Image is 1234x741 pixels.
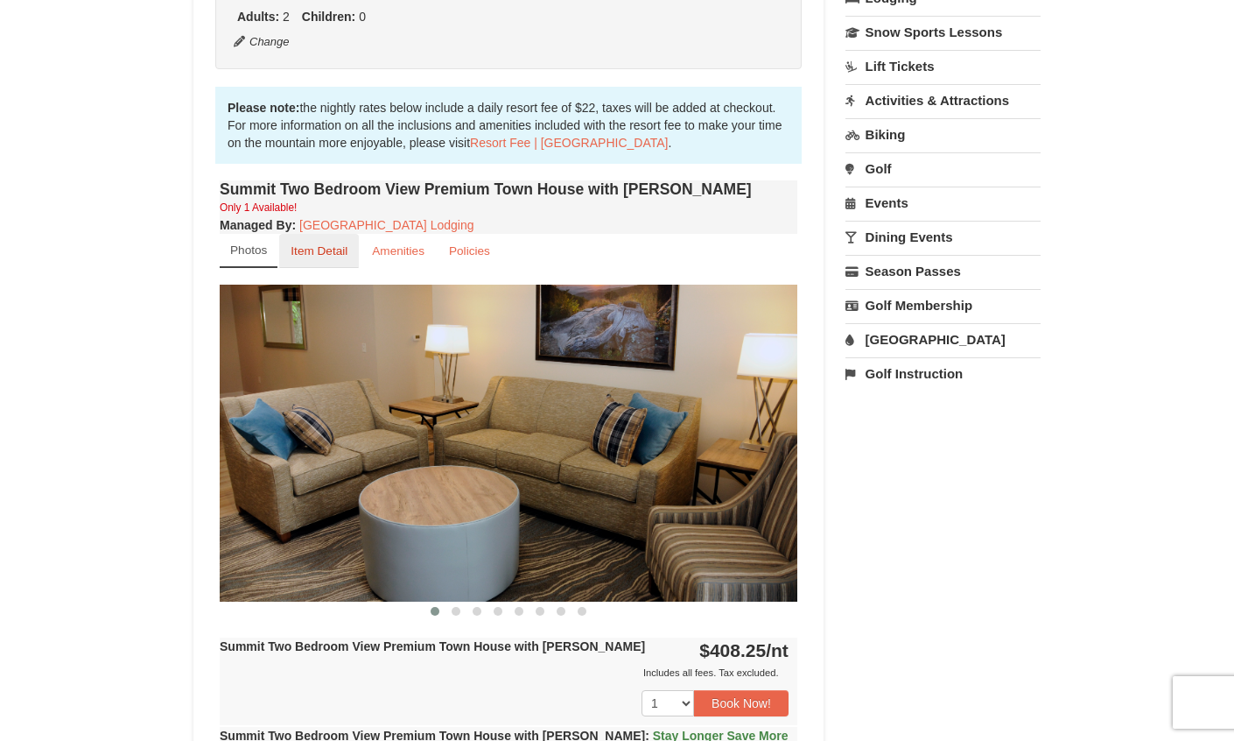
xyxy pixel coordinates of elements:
[470,136,668,150] a: Resort Fee | [GEOGRAPHIC_DATA]
[766,640,789,660] span: /nt
[215,87,802,164] div: the nightly rates below include a daily resort fee of $22, taxes will be added at checkout. For m...
[230,243,267,257] small: Photos
[845,289,1041,321] a: Golf Membership
[220,218,291,232] span: Managed By
[291,244,347,258] small: Item Detail
[845,357,1041,390] a: Golf Instruction
[302,10,355,24] strong: Children:
[361,234,436,268] a: Amenities
[449,244,490,258] small: Policies
[220,664,789,681] div: Includes all fees. Tax excluded.
[220,234,277,268] a: Photos
[845,221,1041,253] a: Dining Events
[220,218,296,232] strong: :
[845,323,1041,356] a: [GEOGRAPHIC_DATA]
[283,10,290,24] span: 2
[845,187,1041,219] a: Events
[845,84,1041,116] a: Activities & Attractions
[845,152,1041,185] a: Golf
[845,118,1041,151] a: Biking
[845,255,1041,287] a: Season Passes
[233,32,291,52] button: Change
[220,201,297,214] small: Only 1 Available!
[220,180,797,198] h4: Summit Two Bedroom View Premium Town House with [PERSON_NAME]
[220,639,645,653] strong: Summit Two Bedroom View Premium Town House with [PERSON_NAME]
[359,10,366,24] span: 0
[220,285,797,601] img: 18876286-234-04e60b21.png
[699,640,789,660] strong: $408.25
[845,50,1041,82] a: Lift Tickets
[372,244,424,258] small: Amenities
[299,218,473,232] a: [GEOGRAPHIC_DATA] Lodging
[694,690,789,716] button: Book Now!
[279,234,359,268] a: Item Detail
[845,16,1041,48] a: Snow Sports Lessons
[237,10,279,24] strong: Adults:
[228,101,299,115] strong: Please note:
[438,234,501,268] a: Policies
